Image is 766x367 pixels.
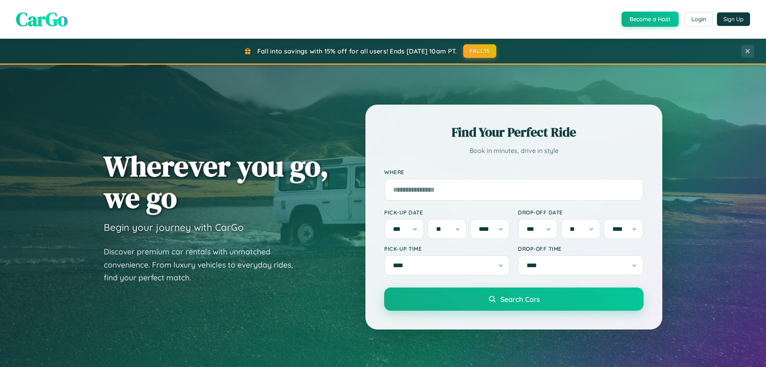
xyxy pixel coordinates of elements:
button: FALL15 [463,44,497,58]
button: Login [685,12,713,26]
label: Drop-off Time [518,245,644,252]
span: Search Cars [500,295,540,304]
h3: Begin your journey with CarGo [104,221,244,233]
button: Sign Up [717,12,750,26]
span: CarGo [16,6,68,32]
label: Pick-up Time [384,245,510,252]
label: Pick-up Date [384,209,510,216]
label: Where [384,169,644,175]
label: Drop-off Date [518,209,644,216]
p: Discover premium car rentals with unmatched convenience. From luxury vehicles to everyday rides, ... [104,245,303,284]
button: Search Cars [384,288,644,311]
h2: Find Your Perfect Ride [384,123,644,141]
p: Book in minutes, drive in style [384,145,644,157]
button: Become a Host [622,12,679,27]
span: Fall into savings with 15% off for all users! Ends [DATE] 10am PT. [257,47,457,55]
h1: Wherever you go, we go [104,150,329,213]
